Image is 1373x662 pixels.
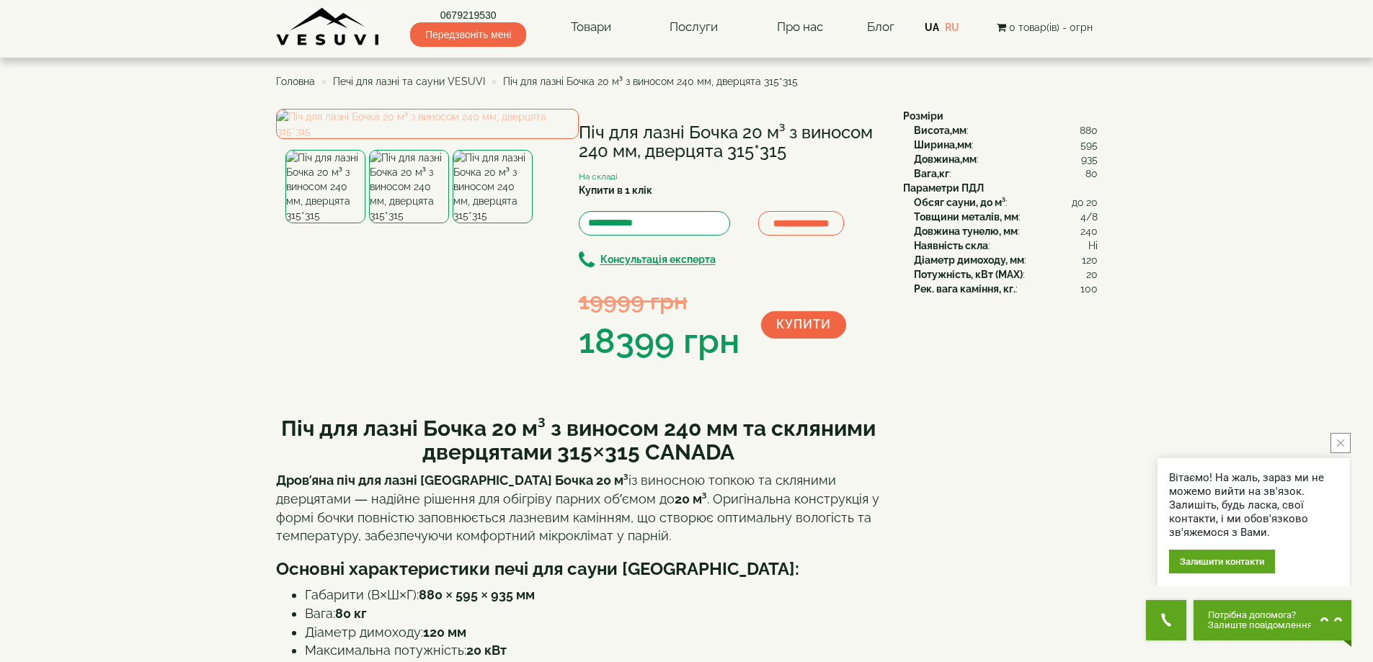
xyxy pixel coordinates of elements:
[579,123,881,161] h1: Піч для лазні Бочка 20 м³ з виносом 240 мм, дверцята 315*315
[1208,620,1312,630] span: Залиште повідомлення
[1080,138,1098,152] span: 595
[914,240,988,251] b: Наявність скла
[1009,22,1093,33] span: 0 товар(ів) - 0грн
[276,109,579,139] img: Піч для лазні Бочка 20 м³ з виносом 240 мм, дверцята 315*315
[466,643,507,658] strong: 20 кВт
[1169,550,1275,573] div: Залишити контакти
[453,150,533,223] img: Піч для лазні Бочка 20 м³ з виносом 240 мм, дверцята 315*315
[914,269,1023,280] b: Потужність, кВт (MAX)
[1086,267,1098,282] span: 20
[410,8,526,22] a: 0679219530
[276,7,381,47] img: Завод VESUVI
[761,311,846,339] button: Купити
[925,22,939,33] a: UA
[903,182,984,194] b: Параметри ПДЛ
[423,625,466,640] strong: 120 мм
[305,623,881,642] li: Діаметр димоходу:
[914,152,1098,166] div: :
[914,211,1018,223] b: Товщини металів, мм
[914,168,949,179] b: Вага,кг
[276,558,799,579] b: Основні характеристики печі для сауни [GEOGRAPHIC_DATA]:
[1088,238,1098,253] span: Ні
[1072,195,1098,210] span: до 20
[1080,210,1098,224] span: 4/8
[675,491,707,506] strong: 20 м³
[333,76,485,87] a: Печі для лазні та сауни VESUVI
[1081,152,1098,166] span: 935
[276,471,881,545] p: із виносною топкою та скляними дверцятами — надійне рішення для обігріву парних об’ємом до . Ориг...
[1330,433,1351,453] button: close button
[305,604,881,623] li: Вага:
[419,587,535,602] strong: 880 × 595 × 935 мм
[945,22,959,33] a: RU
[1194,600,1351,640] button: Chat button
[410,22,526,47] span: Передзвоніть мені
[914,254,1024,266] b: Діаметр димоходу, мм
[914,195,1098,210] div: :
[579,285,739,317] div: 19999 грн
[1080,282,1098,296] span: 100
[285,150,365,223] img: Піч для лазні Бочка 20 м³ з виносом 240 мм, дверцята 315*315
[867,19,894,34] a: Блог
[914,197,1005,208] b: Обсяг сауни, до м³
[276,473,628,488] strong: Дров’яна піч для лазні [GEOGRAPHIC_DATA] Бочка 20 м³
[1080,224,1098,238] span: 240
[914,138,1098,152] div: :
[335,606,367,621] strong: 80 кг
[914,282,1098,296] div: :
[914,238,1098,253] div: :
[992,19,1097,35] button: 0 товар(ів) - 0грн
[579,317,739,366] div: 18399 грн
[276,76,315,87] a: Головна
[914,225,1018,237] b: Довжина тунелю, мм
[1169,471,1338,540] div: Вітаємо! На жаль, зараз ми не можемо вийти на зв'язок. Залишіть, будь ласка, свої контакти, і ми ...
[914,267,1098,282] div: :
[556,11,626,44] a: Товари
[1082,253,1098,267] span: 120
[305,641,881,660] li: Максимальна потужність:
[763,11,837,44] a: Про нас
[305,586,881,604] li: Габарити (В×Ш×Г):
[655,11,732,44] a: Послуги
[914,253,1098,267] div: :
[1208,610,1312,620] span: Потрібна допомога?
[914,139,972,151] b: Ширина,мм
[914,125,967,136] b: Висота,мм
[914,283,1016,295] b: Рек. вага каміння, кг.
[1085,166,1098,181] span: 80
[914,123,1098,138] div: :
[1146,600,1186,640] button: Get Call button
[914,224,1098,238] div: :
[914,166,1098,181] div: :
[903,110,943,122] b: Розміри
[914,153,977,165] b: Довжина,мм
[914,210,1098,224] div: :
[503,76,798,87] span: Піч для лазні Бочка 20 м³ з виносом 240 мм, дверцята 315*315
[1080,123,1098,138] span: 880
[579,183,652,197] label: Купити в 1 клік
[369,150,449,223] img: Піч для лазні Бочка 20 м³ з виносом 240 мм, дверцята 315*315
[281,416,876,465] b: Піч для лазні Бочка 20 м³ з виносом 240 мм та скляними дверцятами 315×315 CANADA
[600,254,716,266] b: Консультація експерта
[579,171,618,182] small: На складі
